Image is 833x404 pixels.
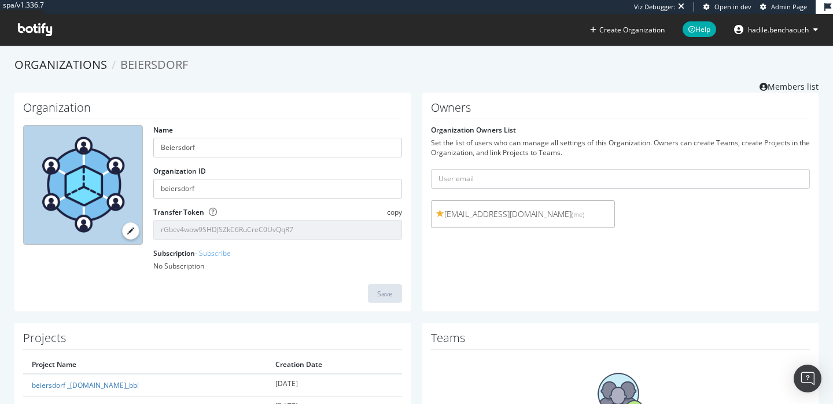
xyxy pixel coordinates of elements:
[153,207,204,217] label: Transfer Token
[23,355,267,374] th: Project Name
[120,57,188,72] span: Beiersdorf
[267,355,402,374] th: Creation Date
[195,248,231,258] a: - Subscribe
[589,24,665,35] button: Create Organization
[431,101,810,119] h1: Owners
[153,261,402,271] div: No Subscription
[725,20,827,39] button: hadile.benchaouch
[794,365,821,392] div: Open Intercom Messenger
[387,207,402,217] span: copy
[153,125,173,135] label: Name
[368,284,402,303] button: Save
[436,208,610,220] span: [EMAIL_ADDRESS][DOMAIN_NAME]
[683,21,716,37] span: Help
[431,169,810,189] input: User email
[748,25,809,35] span: hadile.benchaouch
[23,101,402,119] h1: Organization
[634,2,676,12] div: Viz Debugger:
[431,138,810,157] div: Set the list of users who can manage all settings of this Organization. Owners can create Teams, ...
[703,2,751,12] a: Open in dev
[153,179,402,199] input: Organization ID
[267,374,402,396] td: [DATE]
[14,57,107,72] a: Organizations
[760,2,807,12] a: Admin Page
[431,332,810,350] h1: Teams
[771,2,807,11] span: Admin Page
[760,78,819,93] a: Members list
[572,210,584,219] small: (me)
[153,138,402,157] input: name
[14,57,819,74] ol: breadcrumbs
[153,166,206,176] label: Organization ID
[32,380,139,390] a: beiersdorf _[DOMAIN_NAME]_bbl
[714,2,751,11] span: Open in dev
[23,332,402,350] h1: Projects
[377,289,393,299] div: Save
[153,248,231,258] label: Subscription
[431,125,516,135] label: Organization Owners List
